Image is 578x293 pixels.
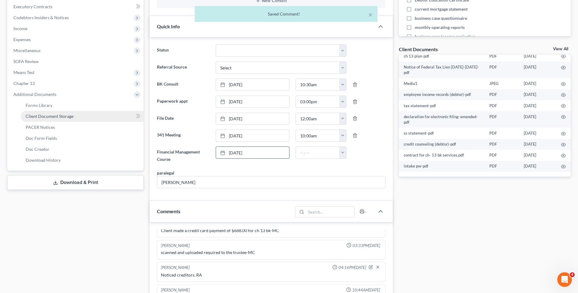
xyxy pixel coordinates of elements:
a: Executory Contracts [9,1,144,12]
td: ss statement-pdf [399,128,484,139]
label: Status [154,44,212,57]
a: [DATE] [216,113,289,125]
td: [DATE] [519,161,556,172]
span: Quick Info [157,23,180,29]
div: Saved Comment! [200,11,373,17]
a: Doc Creator [21,144,144,155]
td: PDF [484,150,519,161]
input: -- : -- [296,79,339,90]
span: Expenses [13,37,31,42]
span: monthly operating reports [415,24,465,30]
td: [DATE] [519,150,556,161]
label: File Date [154,113,212,125]
label: Paperwork appt [154,96,212,108]
span: SOFA Review [13,59,39,64]
span: business case income projection [415,34,476,40]
td: [DATE] [519,111,556,128]
a: [DATE] [216,130,289,141]
span: Executory Contracts [13,4,52,9]
div: Noticed creditors. RA [161,272,381,278]
td: [DATE] [519,89,556,100]
a: [DATE] [216,79,289,90]
td: PDF [484,62,519,78]
a: SOFA Review [9,56,144,67]
span: Doc Form Fields [26,136,57,141]
span: 04:16PM[DATE] [339,265,366,270]
a: Forms Library [21,100,144,111]
span: Means Test [13,70,34,75]
td: JPEG [484,78,519,89]
a: Doc Form Fields [21,133,144,144]
span: Comments [157,208,180,214]
span: Doc Creator [26,146,49,152]
td: PDF [484,139,519,150]
iframe: Intercom live chat [557,272,572,287]
div: [PERSON_NAME] [161,265,190,271]
input: -- : -- [296,147,339,158]
input: -- : -- [296,113,339,125]
div: [PERSON_NAME] [161,243,190,249]
div: [PERSON_NAME] [161,287,190,293]
label: BK Consult [154,79,212,91]
span: 10:44AM[DATE] [352,287,380,293]
div: scanned and uploaded required to the trustee-MC [161,249,381,256]
td: declaration for electronic filing-amended-pdf [399,111,484,128]
td: ch 13 plan-pdf [399,51,484,62]
a: [DATE] [216,147,289,158]
td: [DATE] [519,139,556,150]
span: Chapter 13 [13,81,35,86]
a: Client Document Storage [21,111,144,122]
span: 4 [570,272,575,277]
td: employee income records (debtor)-pdf [399,89,484,100]
span: Forms Library [26,103,52,108]
td: [DATE] [519,100,556,111]
span: 03:33PM[DATE] [353,243,380,249]
input: -- : -- [296,96,339,108]
td: PDF [484,161,519,172]
div: paralegal [157,170,174,176]
a: Download History [21,155,144,166]
td: Media1 [399,78,484,89]
span: Additional Documents [13,92,56,97]
span: Client Document Storage [26,114,73,119]
td: [DATE] [519,62,556,78]
td: [DATE] [519,78,556,89]
td: PDF [484,100,519,111]
td: PDF [484,89,519,100]
a: Download & Print [7,175,144,190]
div: Client Documents [399,46,438,52]
td: intake pw-pdf [399,161,484,172]
td: [DATE] [519,51,556,62]
label: Referral Source [154,62,212,74]
input: Search... [306,207,354,217]
a: PACER Notices [21,122,144,133]
span: Income [13,26,27,31]
span: Download History [26,157,61,163]
span: Miscellaneous [13,48,41,53]
td: credit counseling (debtor)-pdf [399,139,484,150]
input: -- : -- [296,130,339,141]
td: PDF [484,128,519,139]
td: PDF [484,111,519,128]
td: [DATE] [519,128,556,139]
a: View All [553,47,568,51]
label: Financial Management Course [154,146,212,165]
td: contract for ch- 13 bk services.pdf [399,150,484,161]
a: [DATE] [216,96,289,108]
button: × [368,11,373,18]
td: Notice of Federal Tax Lien [DATE]-[DATE]-pdf [399,62,484,78]
span: PACER Notices [26,125,55,130]
div: Client made a credit card payment of $688.00 for ch 13 bk-MC [161,228,381,234]
td: PDF [484,51,519,62]
td: tax statement-pdf [399,100,484,111]
label: 341 Meeting [154,129,212,142]
input: -- [157,176,385,188]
